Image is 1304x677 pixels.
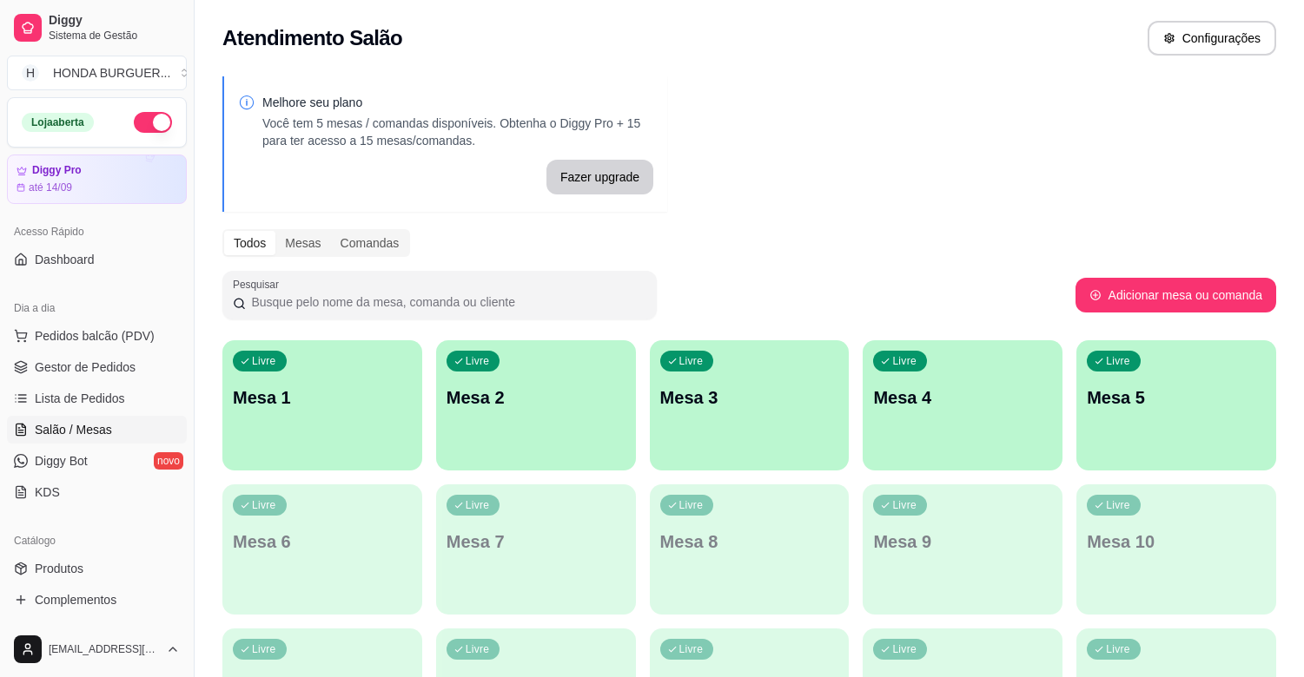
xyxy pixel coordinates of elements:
div: HONDA BURGUER ... [53,64,170,82]
button: LivreMesa 6 [222,484,422,615]
div: Comandas [331,231,409,255]
p: Mesa 7 [447,529,626,554]
article: até 14/09 [29,181,72,194]
div: Mesas [275,231,330,255]
input: Pesquisar [246,293,646,311]
button: LivreMesa 9 [863,484,1062,615]
p: Livre [466,498,490,512]
div: Dia a dia [7,294,187,322]
a: DiggySistema de Gestão [7,7,187,49]
button: LivreMesa 4 [863,340,1062,470]
p: Livre [892,354,917,368]
button: LivreMesa 7 [436,484,636,615]
span: Produtos [35,560,83,577]
span: Gestor de Pedidos [35,358,136,376]
span: Diggy Bot [35,452,88,470]
span: [EMAIL_ADDRESS][DOMAIN_NAME] [49,642,159,656]
button: LivreMesa 2 [436,340,636,470]
button: LivreMesa 5 [1076,340,1276,470]
a: Diggy Proaté 14/09 [7,154,187,204]
p: Livre [466,354,490,368]
label: Pesquisar [233,277,285,292]
a: Diggy Botnovo [7,447,187,475]
p: Livre [252,642,276,656]
button: LivreMesa 3 [650,340,850,470]
p: Mesa 3 [660,385,839,410]
p: Livre [1106,354,1130,368]
a: Lista de Pedidos [7,385,187,412]
span: Sistema de Gestão [49,29,180,43]
a: Salão / Mesas [7,416,187,444]
p: Mesa 1 [233,385,412,410]
p: Livre [466,642,490,656]
button: Fazer upgrade [546,160,653,194]
p: Mesa 4 [873,385,1052,410]
a: Complementos [7,586,187,614]
p: Livre [252,354,276,368]
p: Livre [679,354,704,368]
a: Gestor de Pedidos [7,353,187,381]
p: Livre [1106,498,1130,512]
button: Adicionar mesa ou comanda [1076,278,1276,312]
span: H [22,64,39,82]
a: KDS [7,478,187,506]
p: Mesa 5 [1087,385,1266,410]
div: Acesso Rápido [7,218,187,246]
button: Pedidos balcão (PDV) [7,322,187,350]
span: Pedidos balcão (PDV) [35,327,155,345]
div: Loja aberta [22,113,94,132]
button: Select a team [7,56,187,90]
p: Mesa 10 [1087,529,1266,554]
span: Complementos [35,591,116,608]
span: Salão / Mesas [35,421,112,438]
p: Livre [679,498,704,512]
p: Livre [252,498,276,512]
p: Mesa 9 [873,529,1052,554]
span: Lista de Pedidos [35,390,125,407]
button: [EMAIL_ADDRESS][DOMAIN_NAME] [7,628,187,670]
p: Livre [679,642,704,656]
p: Livre [892,642,917,656]
span: Diggy [49,13,180,29]
div: Todos [224,231,275,255]
p: Livre [892,498,917,512]
a: Produtos [7,555,187,582]
article: Diggy Pro [32,164,82,177]
button: LivreMesa 10 [1076,484,1276,615]
p: Mesa 2 [447,385,626,410]
a: Dashboard [7,246,187,273]
button: LivreMesa 8 [650,484,850,615]
button: LivreMesa 1 [222,340,422,470]
button: Configurações [1148,21,1276,56]
button: Alterar Status [134,112,172,133]
h2: Atendimento Salão [222,24,402,52]
p: Melhore seu plano [262,94,653,111]
p: Mesa 6 [233,529,412,554]
span: KDS [35,483,60,501]
p: Mesa 8 [660,529,839,554]
span: Dashboard [35,251,95,268]
div: Catálogo [7,527,187,555]
p: Você tem 5 mesas / comandas disponíveis. Obtenha o Diggy Pro + 15 para ter acesso a 15 mesas/coma... [262,115,653,149]
p: Livre [1106,642,1130,656]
